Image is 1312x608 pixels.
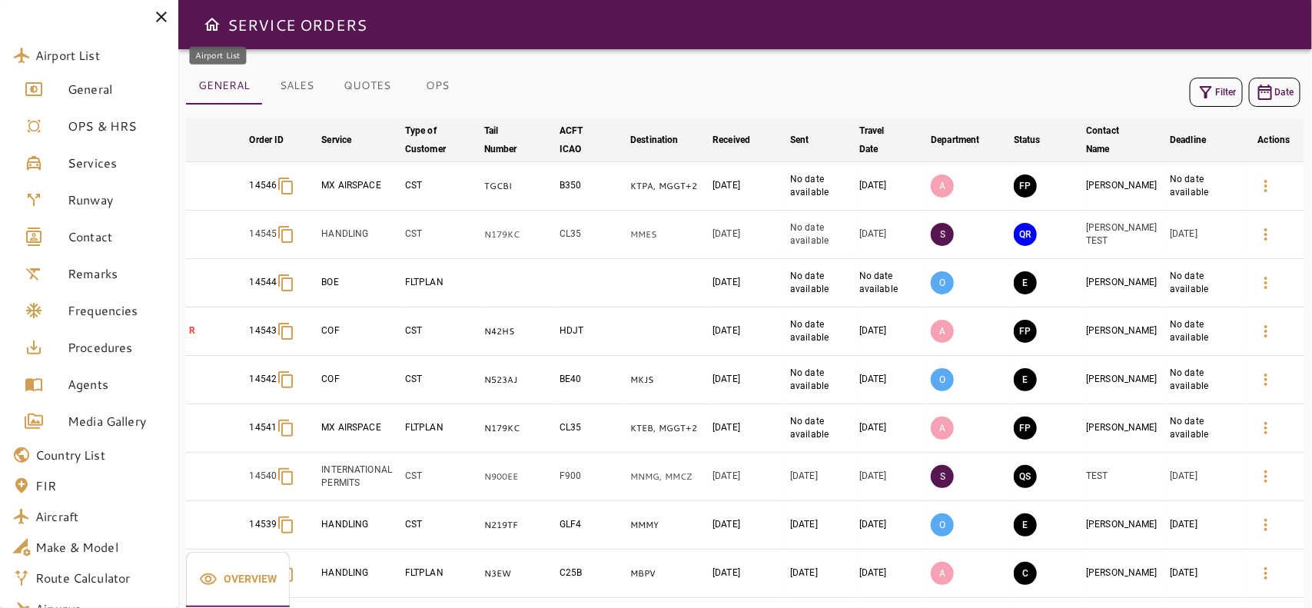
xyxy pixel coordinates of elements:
td: [DATE] [856,453,928,501]
span: Route Calculator [35,569,166,587]
td: [PERSON_NAME] [1083,162,1167,211]
td: C25B [556,550,627,598]
td: [PERSON_NAME] [1083,404,1167,453]
span: Remarks [68,264,166,283]
button: Details [1247,410,1284,447]
span: Contact Name [1086,121,1164,158]
div: basic tabs example [186,552,290,607]
div: basic tabs example [186,68,472,105]
div: Type of Customer [405,121,458,158]
button: Details [1247,361,1284,398]
p: 14545 [249,228,277,241]
td: [PERSON_NAME] [1083,307,1167,356]
td: BOE [318,259,402,307]
button: EXECUTION [1014,368,1037,391]
span: Travel Date [859,121,925,158]
td: COF [318,356,402,404]
td: [DATE] [856,404,928,453]
button: OPS [403,68,472,105]
p: A [931,417,954,440]
td: [DATE] [856,307,928,356]
td: FLTPLAN [402,404,481,453]
p: O [931,368,954,391]
td: [DATE] [787,453,856,501]
span: Agents [68,375,166,394]
span: Contact [68,228,166,246]
p: N523AJ [484,374,553,387]
p: 14543 [249,324,277,337]
button: SALES [262,68,331,105]
td: HDJT [556,307,627,356]
td: HANDLING [318,211,402,259]
span: Procedures [68,338,166,357]
td: [DATE] [709,211,787,259]
div: Destination [630,131,678,149]
button: EXECUTION [1014,271,1037,294]
td: [DATE] [709,550,787,598]
p: 14546 [249,179,277,192]
p: KTEB, MGGT, KTEB, MGGT [630,422,706,435]
p: MNMG, MMCZ [630,470,706,483]
p: N219TF [484,519,553,532]
td: No date available [787,259,856,307]
p: MBPV [630,567,706,580]
td: No date available [856,259,928,307]
button: Open drawer [197,9,228,40]
td: [DATE] [709,307,787,356]
div: Service [321,131,351,149]
p: N3EW [484,567,553,580]
h6: SERVICE ORDERS [228,12,367,37]
span: Order ID [249,131,304,149]
p: O [931,513,954,537]
div: Received [712,131,750,149]
p: N179KC [484,228,553,241]
div: Contact Name [1086,121,1144,158]
td: CL35 [556,404,627,453]
td: No date available [1167,162,1244,211]
button: Details [1247,555,1284,592]
td: [PERSON_NAME] TEST [1083,211,1167,259]
td: No date available [787,162,856,211]
button: QUOTE REQUESTED [1014,223,1037,246]
div: Sent [790,131,809,149]
div: Airport List [190,47,247,65]
p: S [931,223,954,246]
td: [DATE] [856,501,928,550]
td: MX AIRSPACE [318,404,402,453]
td: HANDLING [318,550,402,598]
div: ACFT ICAO [560,121,604,158]
button: Details [1247,168,1284,204]
button: Details [1247,264,1284,301]
td: HANDLING [318,501,402,550]
td: [DATE] [856,211,928,259]
td: FLTPLAN [402,550,481,598]
span: Aircraft [35,507,166,526]
span: Services [68,154,166,172]
button: Overview [186,552,290,607]
p: MKJS [630,374,706,387]
td: TEST [1083,453,1167,501]
td: [PERSON_NAME] [1083,501,1167,550]
td: [DATE] [1167,211,1244,259]
span: Media Gallery [68,412,166,430]
span: General [68,80,166,98]
td: [DATE] [1167,501,1244,550]
td: [DATE] [709,259,787,307]
button: CLOSED [1014,562,1037,585]
span: Received [712,131,770,149]
p: 14542 [249,373,277,386]
button: FINAL PREPARATION [1014,320,1037,343]
td: [PERSON_NAME] [1083,259,1167,307]
td: No date available [1167,404,1244,453]
td: [DATE] [856,356,928,404]
p: MMMY [630,519,706,532]
p: O [931,271,954,294]
button: EXECUTION [1014,513,1037,537]
td: CST [402,162,481,211]
td: [DATE] [787,550,856,598]
button: QUOTE SENT [1014,465,1037,488]
button: QUOTES [331,68,403,105]
span: Tail Number [484,121,553,158]
td: [DATE] [709,501,787,550]
button: Details [1247,216,1284,253]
